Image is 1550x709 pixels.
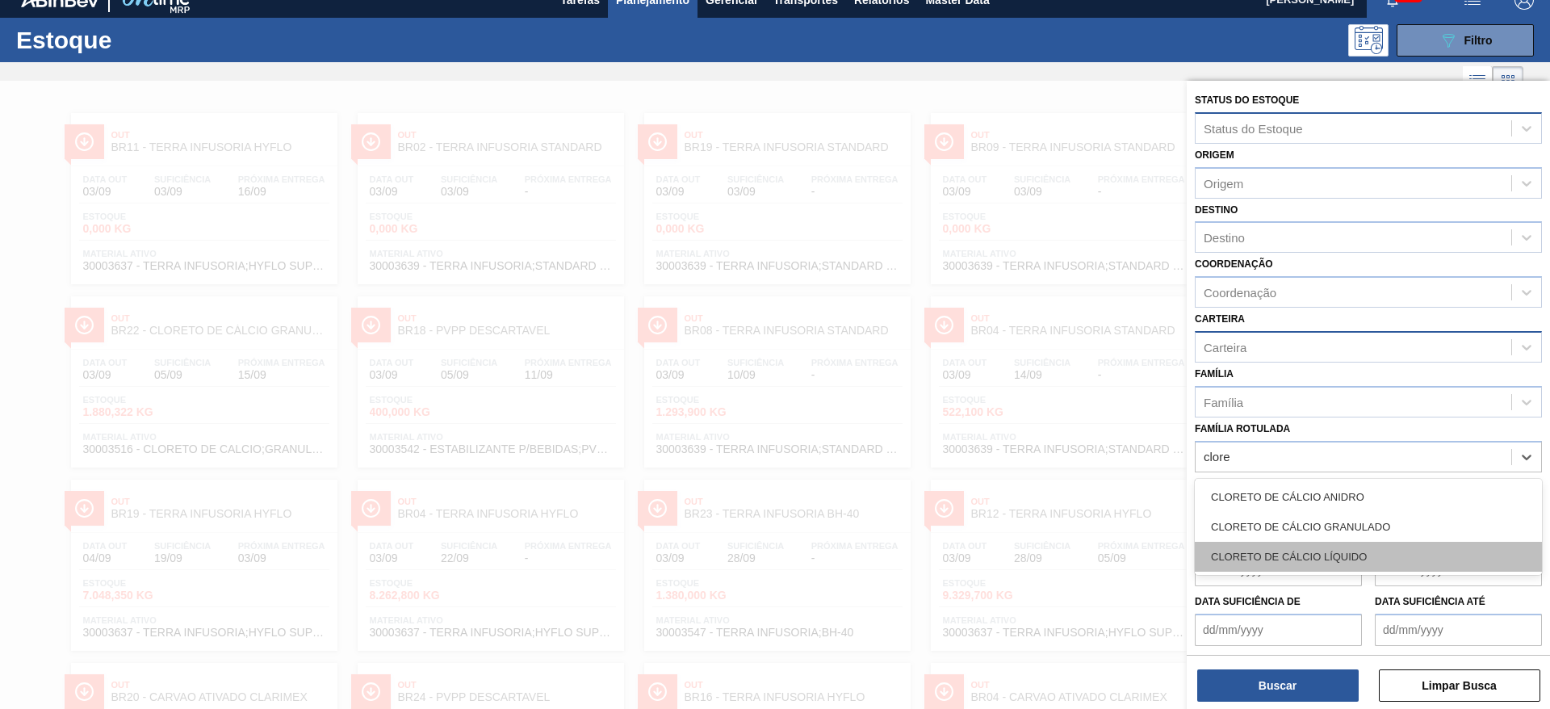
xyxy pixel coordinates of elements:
[1195,482,1542,512] div: CLORETO DE CÁLCIO ANIDRO
[1195,368,1234,380] label: Família
[1375,614,1542,646] input: dd/mm/yyyy
[1195,94,1299,106] label: Status do Estoque
[1204,176,1243,190] div: Origem
[1204,286,1276,300] div: Coordenação
[1195,542,1542,572] div: CLORETO DE CÁLCIO LÍQUIDO
[1195,149,1234,161] label: Origem
[16,31,258,49] h1: Estoque
[1375,596,1485,607] label: Data suficiência até
[1204,121,1303,135] div: Status do Estoque
[1195,313,1245,325] label: Carteira
[1195,204,1238,216] label: Destino
[1348,24,1389,57] div: Pogramando: nenhum usuário selecionado
[1397,24,1534,57] button: Filtro
[1195,614,1362,646] input: dd/mm/yyyy
[1204,395,1243,409] div: Família
[1195,596,1301,607] label: Data suficiência de
[1195,512,1542,542] div: CLORETO DE CÁLCIO GRANULADO
[1195,258,1273,270] label: Coordenação
[1204,231,1245,245] div: Destino
[1464,34,1493,47] span: Filtro
[1195,478,1276,489] label: Material ativo
[1204,340,1246,354] div: Carteira
[1493,66,1523,97] div: Visão em Cards
[1195,423,1290,434] label: Família Rotulada
[1463,66,1493,97] div: Visão em Lista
